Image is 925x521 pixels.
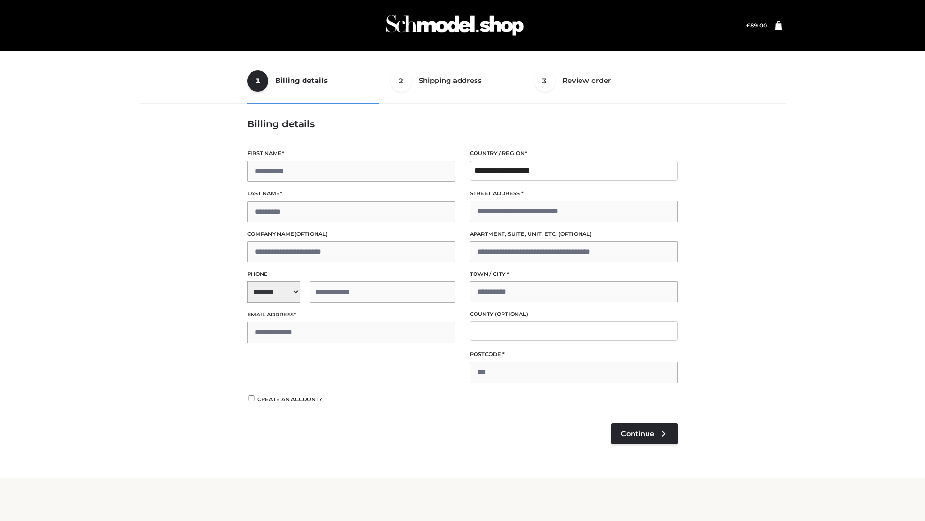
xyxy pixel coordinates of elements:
[294,231,328,237] span: (optional)
[470,270,678,279] label: Town / City
[746,22,750,29] span: £
[257,396,322,403] span: Create an account?
[470,310,678,319] label: County
[621,429,654,438] span: Continue
[247,118,678,130] h3: Billing details
[495,311,528,317] span: (optional)
[383,6,527,44] img: Schmodel Admin 964
[746,22,767,29] a: £89.00
[611,423,678,444] a: Continue
[247,189,455,198] label: Last name
[470,230,678,239] label: Apartment, suite, unit, etc.
[470,149,678,158] label: Country / Region
[746,22,767,29] bdi: 89.00
[247,149,455,158] label: First name
[247,310,455,319] label: Email address
[470,189,678,198] label: Street address
[247,270,455,279] label: Phone
[558,231,592,237] span: (optional)
[247,230,455,239] label: Company name
[247,395,256,401] input: Create an account?
[470,350,678,359] label: Postcode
